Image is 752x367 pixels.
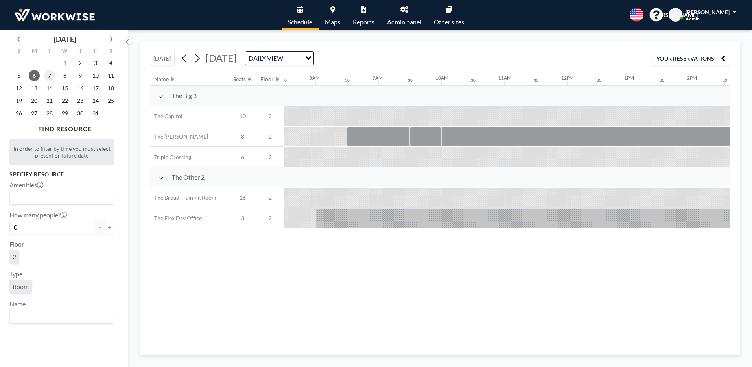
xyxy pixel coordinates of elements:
[229,113,256,120] span: 10
[13,83,24,94] span: Sunday, October 12, 2025
[105,83,116,94] span: Saturday, October 18, 2025
[29,83,40,94] span: Monday, October 13, 2025
[345,78,350,83] div: 30
[13,7,96,23] img: organization-logo
[90,70,101,81] span: Friday, October 10, 2025
[90,83,101,94] span: Friday, October 17, 2025
[150,113,182,120] span: The Capitol
[105,221,114,234] button: +
[29,95,40,106] span: Monday, October 20, 2025
[172,173,205,181] span: The Other 2
[42,46,57,57] div: T
[59,57,70,69] span: Wednesday, October 1, 2025
[90,108,101,119] span: Friday, October 31, 2025
[229,133,256,140] span: 8
[13,108,24,119] span: Sunday, October 26, 2025
[59,108,70,119] span: Wednesday, October 29, 2025
[247,53,285,63] span: DAILY VIEW
[154,76,169,83] div: Name
[150,133,208,140] span: The [PERSON_NAME]
[75,57,86,69] span: Thursday, October 2, 2025
[233,76,246,83] div: Seats
[11,193,109,203] input: Search for option
[229,194,256,201] span: 16
[256,194,284,201] span: 2
[471,78,476,83] div: 30
[29,70,40,81] span: Monday, October 6, 2025
[29,108,40,119] span: Monday, October 27, 2025
[282,78,287,83] div: 30
[150,194,216,201] span: The Broad Training Room
[353,19,374,25] span: Reports
[686,9,730,15] span: [PERSON_NAME]
[150,215,202,222] span: The Flex Day Office
[44,70,55,81] span: Tuesday, October 7, 2025
[44,83,55,94] span: Tuesday, October 14, 2025
[286,53,300,63] input: Search for option
[723,78,727,83] div: 30
[44,108,55,119] span: Tuesday, October 28, 2025
[11,311,109,322] input: Search for option
[624,75,634,81] div: 1PM
[686,16,700,22] span: Admin
[310,75,320,81] div: 8AM
[256,133,284,140] span: 2
[408,78,413,83] div: 30
[13,95,24,106] span: Sunday, October 19, 2025
[75,83,86,94] span: Thursday, October 16, 2025
[9,122,120,133] h4: FIND RESOURCE
[103,46,118,57] div: S
[59,70,70,81] span: Wednesday, October 8, 2025
[75,108,86,119] span: Thursday, October 30, 2025
[9,211,67,219] label: How many people?
[687,75,697,81] div: 2PM
[256,215,284,222] span: 2
[105,95,116,106] span: Saturday, October 25, 2025
[597,78,601,83] div: 30
[435,75,448,81] div: 10AM
[105,70,116,81] span: Saturday, October 11, 2025
[54,33,76,44] div: [DATE]
[9,270,22,278] label: Type
[11,46,27,57] div: S
[44,95,55,106] span: Tuesday, October 21, 2025
[90,95,101,106] span: Friday, October 24, 2025
[652,52,730,65] button: YOUR RESERVATIONS
[172,92,197,100] span: The Big 3
[498,75,511,81] div: 11AM
[10,310,114,323] div: Search for option
[9,171,114,178] h3: Specify resource
[59,83,70,94] span: Wednesday, October 15, 2025
[245,52,313,65] div: Search for option
[27,46,42,57] div: M
[372,75,383,81] div: 9AM
[206,52,237,64] span: [DATE]
[9,181,43,189] label: Amenities
[9,139,114,165] div: In order to filter by time you must select present or future date
[229,154,256,161] span: 6
[95,221,105,234] button: -
[256,113,284,120] span: 2
[75,95,86,106] span: Thursday, October 23, 2025
[13,253,16,260] span: 2
[256,154,284,161] span: 2
[660,78,664,83] div: 30
[57,46,73,57] div: W
[534,78,538,83] div: 30
[150,52,175,65] button: [DATE]
[90,57,101,69] span: Friday, October 3, 2025
[561,75,574,81] div: 12PM
[88,46,103,57] div: F
[59,95,70,106] span: Wednesday, October 22, 2025
[260,76,274,83] div: Floor
[75,70,86,81] span: Thursday, October 9, 2025
[654,11,698,19] span: [PERSON_NAME]
[10,191,114,204] div: Search for option
[387,19,421,25] span: Admin panel
[325,19,340,25] span: Maps
[229,215,256,222] span: 3
[72,46,88,57] div: T
[150,154,191,161] span: Triple Crossing
[13,283,29,290] span: Room
[288,19,312,25] span: Schedule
